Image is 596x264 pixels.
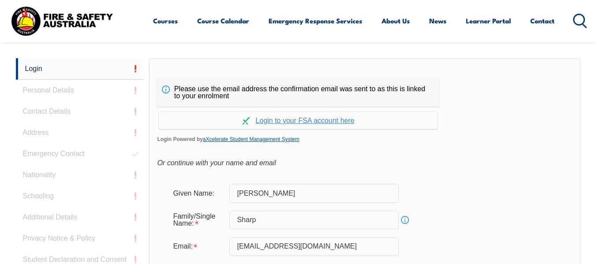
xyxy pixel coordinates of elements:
[382,10,410,31] a: About Us
[157,156,572,170] div: Or continue with your name and email
[166,208,229,232] div: Family/Single Name is required.
[242,117,250,125] img: Log in withaxcelerate
[157,133,572,146] span: Login Powered by
[530,10,555,31] a: Contact
[429,10,446,31] a: News
[197,10,249,31] a: Course Calendar
[399,214,411,226] a: Info
[203,136,300,142] a: aXcelerate Student Management System
[16,58,145,80] a: Login
[466,10,511,31] a: Learner Portal
[166,185,229,201] div: Given Name:
[166,238,229,255] div: Email is required.
[269,10,362,31] a: Emergency Response Services
[157,78,439,107] div: Please use the email address the confirmation email was sent to as this is linked to your enrolment
[153,10,178,31] a: Courses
